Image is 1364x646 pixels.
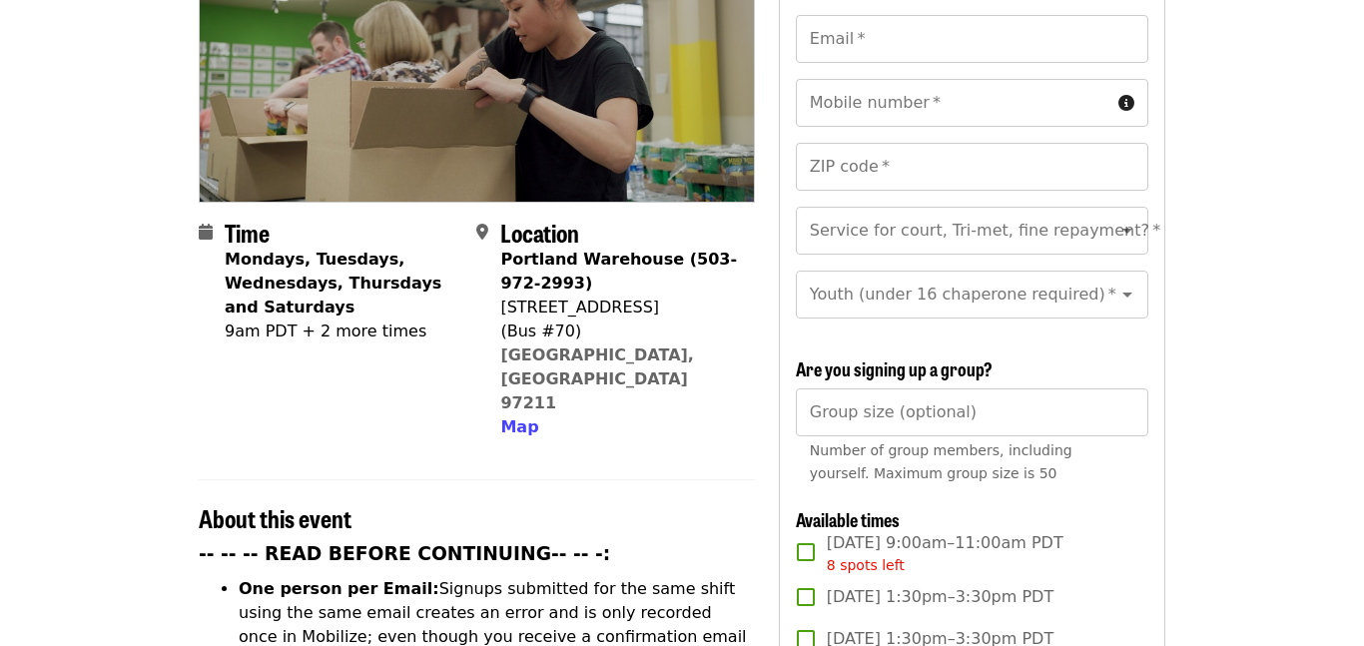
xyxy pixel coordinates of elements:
button: Open [1113,217,1141,245]
span: Time [225,215,270,250]
input: Email [796,15,1148,63]
span: Are you signing up a group? [796,355,993,381]
strong: One person per Email: [239,579,439,598]
span: Available times [796,506,900,532]
span: Location [500,215,579,250]
input: ZIP code [796,143,1148,191]
span: [DATE] 1:30pm–3:30pm PDT [827,585,1053,609]
button: Open [1113,281,1141,309]
span: [DATE] 9:00am–11:00am PDT [827,531,1063,576]
input: Mobile number [796,79,1110,127]
span: Number of group members, including yourself. Maximum group size is 50 [810,442,1072,481]
strong: Portland Warehouse (503-972-2993) [500,250,737,293]
strong: Mondays, Tuesdays, Wednesdays, Thursdays and Saturdays [225,250,441,317]
i: circle-info icon [1118,94,1134,113]
input: [object Object] [796,388,1148,436]
i: map-marker-alt icon [476,223,488,242]
div: [STREET_ADDRESS] [500,296,738,320]
button: Map [500,415,538,439]
div: 9am PDT + 2 more times [225,320,460,343]
span: 8 spots left [827,557,905,573]
i: calendar icon [199,223,213,242]
a: [GEOGRAPHIC_DATA], [GEOGRAPHIC_DATA] 97211 [500,345,694,412]
span: Map [500,417,538,436]
span: About this event [199,500,351,535]
strong: -- -- -- READ BEFORE CONTINUING-- -- -: [199,543,610,564]
div: (Bus #70) [500,320,738,343]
